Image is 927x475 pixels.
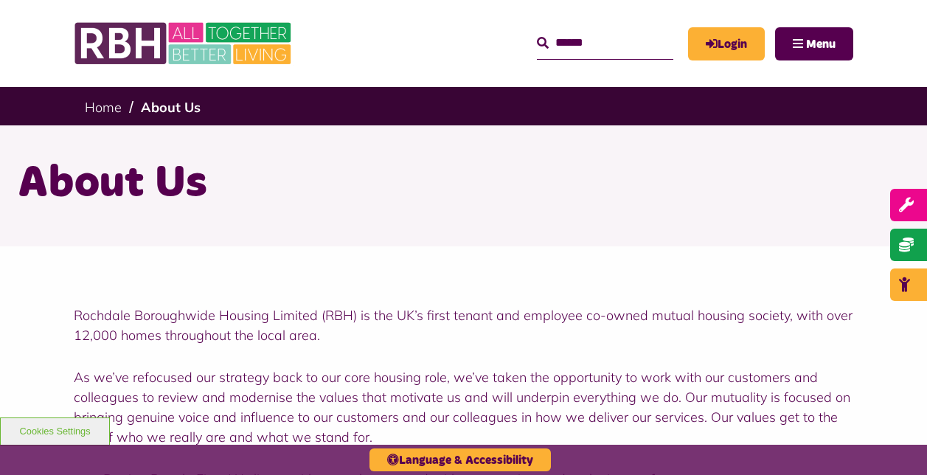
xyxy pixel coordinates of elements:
a: About Us [141,99,201,116]
p: Rochdale Boroughwide Housing Limited (RBH) is the UK’s first tenant and employee co-owned mutual ... [74,305,853,345]
p: As we’ve refocused our strategy back to our core housing role, we’ve taken the opportunity to wor... [74,367,853,447]
h1: About Us [18,155,910,212]
span: Menu [806,38,836,50]
a: MyRBH [688,27,765,60]
input: Search [537,27,673,59]
iframe: Netcall Web Assistant for live chat [861,409,927,475]
a: Home [85,99,122,116]
button: Language & Accessibility [369,448,551,471]
img: RBH [74,15,295,72]
button: Navigation [775,27,853,60]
